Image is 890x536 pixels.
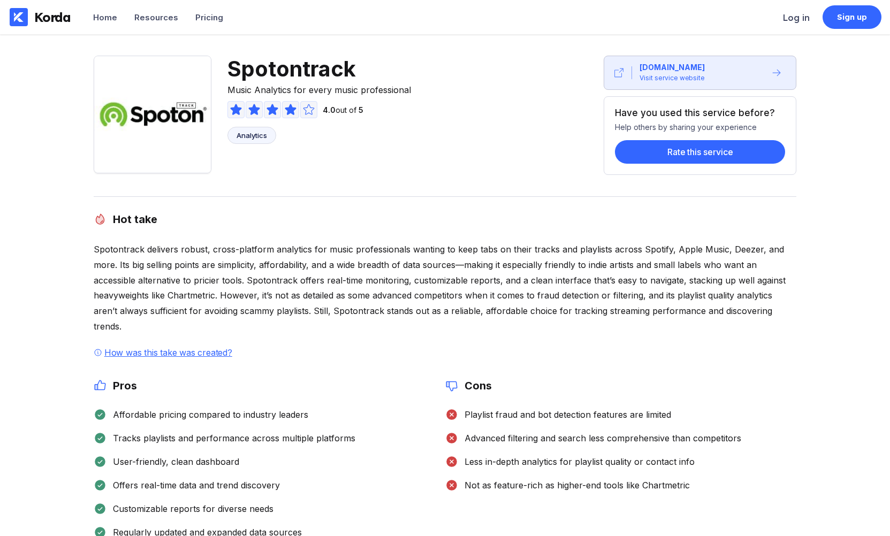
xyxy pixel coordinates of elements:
div: Advanced filtering and search less comprehensive than competitors [458,433,741,443]
div: Less in-depth analytics for playlist quality or contact info [458,456,695,467]
div: Visit service website [640,73,705,83]
div: Analytics [237,131,267,140]
h2: Cons [458,379,492,392]
h2: Pros [107,379,137,392]
div: [DOMAIN_NAME] [640,62,704,73]
div: Have you used this service before? [615,108,779,118]
div: Sign up [837,12,868,22]
div: Rate this service [667,147,733,157]
span: 4.0 [323,105,336,114]
button: [DOMAIN_NAME]Visit service website [604,56,796,90]
a: Analytics [227,127,276,144]
div: Tracks playlists and performance across multiple platforms [107,433,355,443]
div: Not as feature-rich as higher-end tools like Chartmetric [458,480,690,491]
div: Home [93,12,117,22]
img: Spotontrack [94,56,211,173]
a: Rate this service [615,132,785,164]
span: 5 [359,105,363,114]
span: Music Analytics for every music professional [227,82,411,96]
div: Spotontrack delivers robust, cross-platform analytics for music professionals wanting to keep tab... [94,242,797,334]
div: Help others by sharing your experience [615,118,785,132]
div: Customizable reports for diverse needs [107,503,273,514]
div: Offers real-time data and trend discovery [107,480,280,491]
div: Log in [783,12,810,23]
h2: Hot take [107,213,157,226]
div: Korda [34,9,71,25]
div: out of [318,105,363,114]
a: Sign up [823,5,881,29]
div: How was this take was created? [102,347,234,358]
span: Spotontrack [227,56,411,82]
div: Resources [134,12,178,22]
div: Pricing [195,12,223,22]
div: Affordable pricing compared to industry leaders [107,409,308,420]
div: User-friendly, clean dashboard [107,456,239,467]
div: Playlist fraud and bot detection features are limited [458,409,671,420]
